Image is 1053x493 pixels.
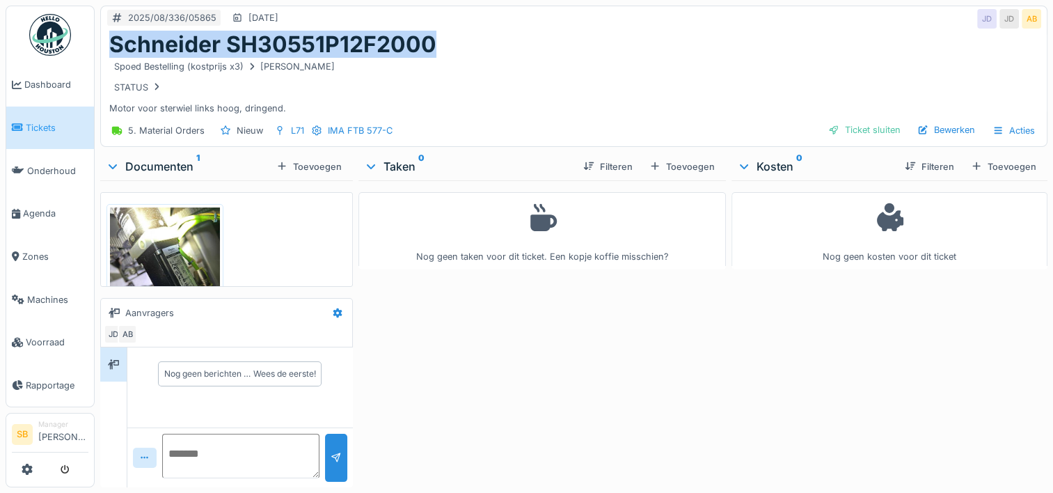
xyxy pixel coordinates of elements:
span: Onderhoud [27,164,88,178]
a: Machines [6,278,94,321]
h1: Schneider SH30551P12F2000 [109,31,436,58]
span: Rapportage [26,379,88,392]
div: AB [1022,9,1041,29]
span: Machines [27,293,88,306]
div: 2025/08/336/05865 [128,11,216,24]
div: AB [118,324,137,344]
div: JD [104,324,123,344]
div: Bewerken [912,120,981,139]
span: Zones [22,250,88,263]
div: Toevoegen [965,157,1042,176]
div: Nieuw [237,124,263,137]
div: STATUS [114,81,162,94]
div: Filteren [899,157,960,176]
span: Voorraad [26,336,88,349]
sup: 0 [418,158,425,175]
div: [DATE] [248,11,278,24]
sup: 0 [796,158,802,175]
div: Toevoegen [271,157,347,176]
div: JD [977,9,997,29]
div: Documenten [106,158,271,175]
a: Tickets [6,107,94,150]
div: JD [999,9,1019,29]
a: Zones [6,235,94,279]
div: Motor voor sterwiel links hoog, dringend. [109,58,1038,115]
div: Filteren [578,157,638,176]
div: Ticket sluiten [823,120,906,139]
a: SB Manager[PERSON_NAME] [12,419,88,453]
div: L71 [291,124,304,137]
div: Aanvragers [125,306,174,320]
sup: 1 [196,158,200,175]
span: Tickets [26,121,88,134]
a: Voorraad [6,321,94,364]
span: Dashboard [24,78,88,91]
a: Rapportage [6,364,94,407]
a: Onderhoud [6,149,94,192]
div: Spoed Bestelling (kostprijs x3) [PERSON_NAME] [114,60,335,73]
div: Nog geen kosten voor dit ticket [741,198,1038,263]
a: Agenda [6,192,94,235]
img: Badge_color-CXgf-gQk.svg [29,14,71,56]
li: [PERSON_NAME] [38,419,88,449]
div: Nog geen berichten … Wees de eerste! [164,368,315,380]
div: Kosten [737,158,894,175]
a: Dashboard [6,63,94,107]
img: 113tejcipksvn3wu9igrx6onghac [110,208,220,354]
span: Agenda [23,207,88,220]
li: SB [12,424,33,445]
div: Taken [364,158,572,175]
div: IMA FTB 577-C [328,124,393,137]
div: Toevoegen [644,157,720,176]
div: Manager [38,419,88,430]
div: Acties [986,120,1041,141]
div: Nog geen taken voor dit ticket. Een kopje koffie misschien? [367,198,717,263]
div: 5. Material Orders [128,124,205,137]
